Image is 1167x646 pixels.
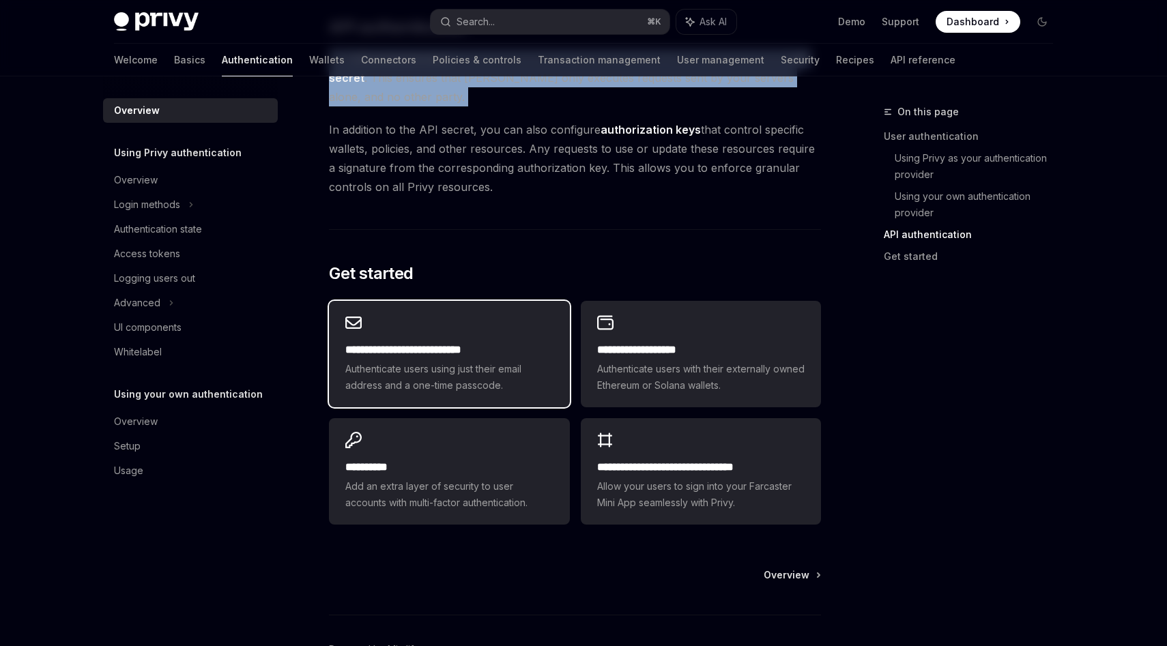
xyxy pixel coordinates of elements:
[895,147,1064,186] a: Using Privy as your authentication provider
[457,14,495,30] div: Search...
[222,44,293,76] a: Authentication
[114,44,158,76] a: Welcome
[781,44,820,76] a: Security
[114,463,143,479] div: Usage
[114,102,160,119] div: Overview
[114,221,202,237] div: Authentication state
[103,168,278,192] a: Overview
[103,241,278,266] a: Access tokens
[345,478,553,511] span: Add an extra layer of security to user accounts with multi-factor authentication.
[114,344,162,360] div: Whitelabel
[676,10,736,34] button: Ask AI
[764,568,820,582] a: Overview
[174,44,205,76] a: Basics
[114,145,242,161] h5: Using Privy authentication
[114,319,182,336] div: UI components
[103,315,278,340] a: UI components
[114,12,199,31] img: dark logo
[897,104,959,120] span: On this page
[764,568,809,582] span: Overview
[329,120,821,196] span: In addition to the API secret, you can also configure that control specific wallets, policies, an...
[103,217,278,241] a: Authentication state
[114,413,158,430] div: Overview
[433,44,521,76] a: Policies & controls
[361,44,416,76] a: Connectors
[329,49,821,106] span: With , Privy authenticates a request from your server directly using an . This ensures that [PERS...
[601,123,701,136] strong: authorization keys
[895,186,1064,224] a: Using your own authentication provider
[103,409,278,434] a: Overview
[329,418,569,525] a: **** *****Add an extra layer of security to user accounts with multi-factor authentication.
[103,98,278,123] a: Overview
[114,295,160,311] div: Advanced
[884,126,1064,147] a: User authentication
[647,16,661,27] span: ⌘ K
[882,15,919,29] a: Support
[329,263,413,284] span: Get started
[884,224,1064,246] a: API authentication
[884,246,1064,267] a: Get started
[597,361,805,394] span: Authenticate users with their externally owned Ethereum or Solana wallets.
[947,15,999,29] span: Dashboard
[345,361,553,394] span: Authenticate users using just their email address and a one-time passcode.
[103,434,278,458] a: Setup
[309,44,345,76] a: Wallets
[431,10,669,34] button: Search...⌘K
[597,478,805,511] span: Allow your users to sign into your Farcaster Mini App seamlessly with Privy.
[581,301,821,407] a: **** **** **** ****Authenticate users with their externally owned Ethereum or Solana wallets.
[114,438,141,454] div: Setup
[700,15,727,29] span: Ask AI
[891,44,955,76] a: API reference
[103,266,278,291] a: Logging users out
[936,11,1020,33] a: Dashboard
[836,44,874,76] a: Recipes
[114,196,180,213] div: Login methods
[677,44,764,76] a: User management
[103,340,278,364] a: Whitelabel
[838,15,865,29] a: Demo
[538,44,661,76] a: Transaction management
[114,386,263,402] h5: Using your own authentication
[114,172,158,188] div: Overview
[103,458,278,483] a: Usage
[114,270,195,287] div: Logging users out
[114,246,180,262] div: Access tokens
[1031,11,1053,33] button: Toggle dark mode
